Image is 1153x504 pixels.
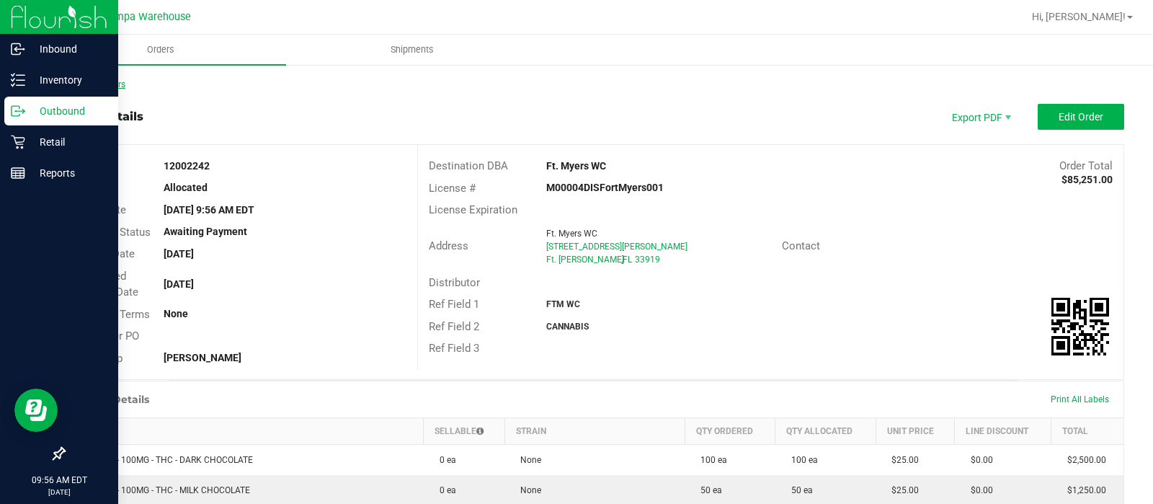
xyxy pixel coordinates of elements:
span: 50 ea [693,485,722,495]
span: Print All Labels [1051,394,1109,404]
span: 0 ea [432,455,456,465]
p: [DATE] [6,487,112,498]
img: Scan me! [1051,298,1109,355]
span: FL [623,255,632,265]
strong: CANNABIS [546,322,589,332]
span: 50 ea [784,485,813,495]
strong: [DATE] 9:56 AM EDT [164,204,254,216]
span: 100 ea [693,455,727,465]
span: HT - BAR - 100MG - THC - MILK CHOCOLATE [74,485,250,495]
span: Ref Field 3 [429,342,479,355]
inline-svg: Outbound [11,104,25,118]
inline-svg: Inventory [11,73,25,87]
th: Line Discount [955,418,1051,445]
span: License # [429,182,476,195]
p: Inbound [25,40,112,58]
strong: 12002242 [164,160,210,172]
span: HT - BAR - 100MG - THC - DARK CHOCOLATE [74,455,253,465]
inline-svg: Retail [11,135,25,149]
strong: None [164,308,188,319]
span: Address [429,239,468,252]
strong: [PERSON_NAME] [164,352,241,363]
span: Order Total [1059,159,1113,172]
iframe: Resource center [14,389,58,432]
span: Hi, [PERSON_NAME]! [1032,11,1126,22]
span: $25.00 [884,485,919,495]
span: $0.00 [963,485,993,495]
span: Contact [782,239,820,252]
p: Inventory [25,71,112,89]
a: Orders [35,35,286,65]
strong: Awaiting Payment [164,226,247,237]
strong: [DATE] [164,278,194,290]
span: License Expiration [429,203,517,216]
p: Outbound [25,102,112,120]
span: Edit Order [1059,111,1103,123]
span: Ft. Myers WC [546,229,597,239]
inline-svg: Reports [11,166,25,180]
span: Tampa Warehouse [103,11,191,23]
th: Item [65,418,424,445]
a: Shipments [286,35,538,65]
button: Edit Order [1038,104,1124,130]
span: Ref Field 1 [429,298,479,311]
p: Retail [25,133,112,151]
strong: M00004DISFortMyers001 [546,182,664,193]
strong: Allocated [164,182,208,193]
span: 0 ea [432,485,456,495]
span: None [513,485,541,495]
span: Distributor [429,276,480,289]
strong: Ft. Myers WC [546,160,606,172]
qrcode: 12002242 [1051,298,1109,355]
th: Qty Allocated [775,418,876,445]
span: $2,500.00 [1060,455,1106,465]
th: Total [1051,418,1123,445]
span: None [513,455,541,465]
th: Unit Price [876,418,954,445]
span: $1,250.00 [1060,485,1106,495]
span: 33919 [635,255,660,265]
strong: $85,251.00 [1061,174,1113,185]
th: Sellable [424,418,505,445]
span: Ref Field 2 [429,320,479,333]
inline-svg: Inbound [11,42,25,56]
span: Ft. [PERSON_NAME] [546,255,624,265]
th: Strain [504,418,685,445]
p: Reports [25,164,112,182]
span: Orders [128,43,194,56]
span: 100 ea [784,455,818,465]
span: , [621,255,623,265]
span: $25.00 [884,455,919,465]
li: Export PDF [937,104,1023,130]
th: Qty Ordered [685,418,775,445]
p: 09:56 AM EDT [6,474,112,487]
span: [STREET_ADDRESS][PERSON_NAME] [546,242,687,252]
span: Destination DBA [429,159,508,172]
strong: [DATE] [164,248,194,260]
strong: FTM WC [546,299,580,309]
span: Shipments [371,43,453,56]
span: $0.00 [963,455,993,465]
